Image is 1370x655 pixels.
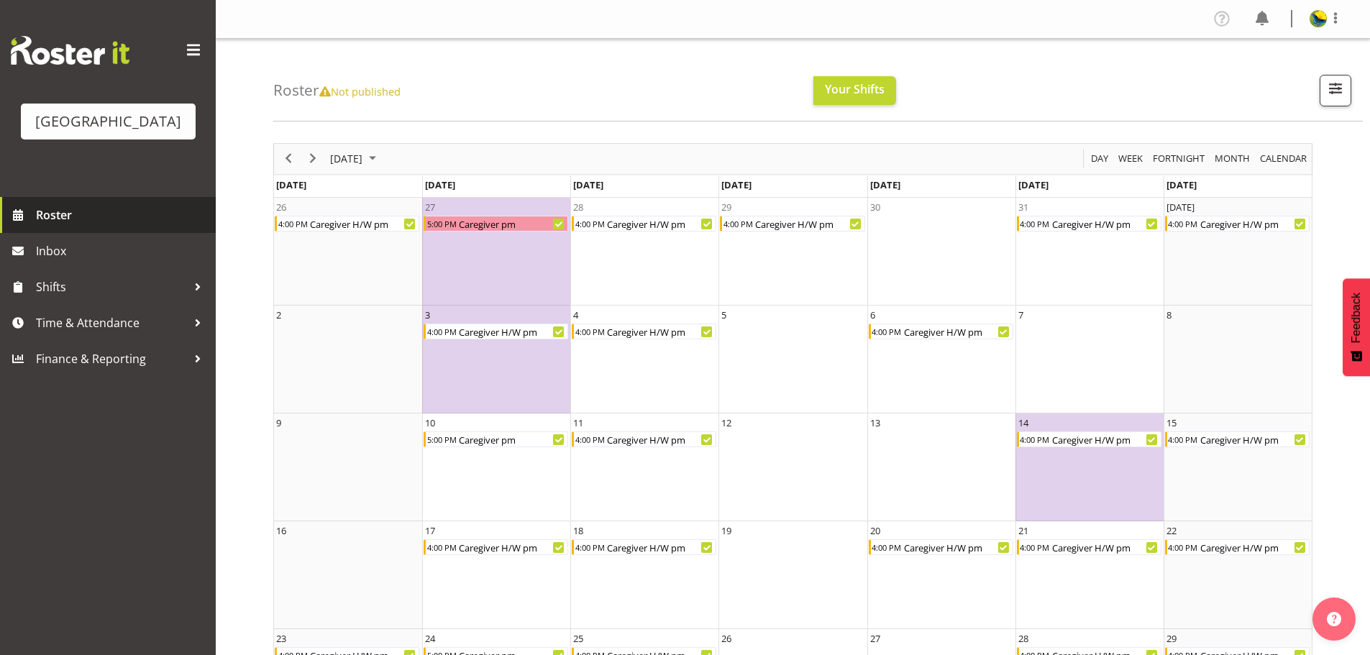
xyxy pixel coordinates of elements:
[871,540,903,554] div: 4:00 PM
[1117,150,1144,168] span: Week
[274,306,422,413] td: Sunday, November 2, 2025
[572,431,716,447] div: Caregiver H/W pm Begin From Tuesday, November 11, 2025 at 4:00:00 PM GMT+13:00 Ends At Tuesday, N...
[721,523,731,538] div: 19
[573,631,583,646] div: 25
[1350,293,1363,343] span: Feedback
[574,324,606,339] div: 4:00 PM
[424,324,568,339] div: Caregiver H/W pm Begin From Monday, November 3, 2025 at 4:00:00 PM GMT+13:00 Ends At Monday, Nove...
[718,521,867,629] td: Wednesday, November 19, 2025
[1164,306,1312,413] td: Saturday, November 8, 2025
[36,240,209,262] span: Inbox
[1166,631,1177,646] div: 29
[570,198,718,306] td: Tuesday, October 28, 2025
[1258,150,1310,168] button: Month
[1051,540,1161,554] div: Caregiver H/W pm
[425,178,455,191] span: [DATE]
[422,521,570,629] td: Monday, November 17, 2025
[1164,198,1312,306] td: Saturday, November 1, 2025
[1165,216,1310,232] div: Caregiver H/W pm Begin From Saturday, November 1, 2025 at 4:00:00 PM GMT+13:00 Ends At Saturday, ...
[867,521,1015,629] td: Thursday, November 20, 2025
[325,144,385,174] div: November 2025
[276,200,286,214] div: 26
[606,216,716,231] div: Caregiver H/W pm
[424,431,568,447] div: Caregiver pm Begin From Monday, November 10, 2025 at 5:00:00 PM GMT+13:00 Ends At Monday, Novembe...
[276,144,301,174] div: previous period
[870,178,900,191] span: [DATE]
[11,36,129,65] img: Rosterit website logo
[1019,216,1051,231] div: 4:00 PM
[574,540,606,554] div: 4:00 PM
[869,324,1013,339] div: Caregiver H/W pm Begin From Thursday, November 6, 2025 at 4:00:00 PM GMT+13:00 Ends At Thursday, ...
[1164,521,1312,629] td: Saturday, November 22, 2025
[426,216,457,231] div: 5:00 PM
[274,521,422,629] td: Sunday, November 16, 2025
[721,308,726,322] div: 5
[870,523,880,538] div: 20
[319,84,401,99] span: Not published
[309,216,419,231] div: Caregiver H/W pm
[425,631,435,646] div: 24
[301,144,325,174] div: next period
[903,540,1013,554] div: Caregiver H/W pm
[1165,539,1310,555] div: Caregiver H/W pm Begin From Saturday, November 22, 2025 at 4:00:00 PM GMT+13:00 Ends At Saturday,...
[903,324,1013,339] div: Caregiver H/W pm
[754,216,864,231] div: Caregiver H/W pm
[1310,10,1327,27] img: gemma-hall22491374b5f274993ff8414464fec47f.png
[36,312,187,334] span: Time & Attendance
[1167,216,1199,231] div: 4:00 PM
[1051,216,1161,231] div: Caregiver H/W pm
[35,111,181,132] div: [GEOGRAPHIC_DATA]
[422,198,570,306] td: Monday, October 27, 2025
[425,200,435,214] div: 27
[867,198,1015,306] td: Thursday, October 30, 2025
[276,178,306,191] span: [DATE]
[275,216,419,232] div: Caregiver H/W pm Begin From Sunday, October 26, 2025 at 4:00:00 PM GMT+13:00 Ends At Sunday, Octo...
[1018,200,1028,214] div: 31
[276,416,281,430] div: 9
[572,324,716,339] div: Caregiver H/W pm Begin From Tuesday, November 4, 2025 at 4:00:00 PM GMT+13:00 Ends At Tuesday, No...
[721,416,731,430] div: 12
[1089,150,1111,168] button: Timeline Day
[718,306,867,413] td: Wednesday, November 5, 2025
[870,416,880,430] div: 13
[36,204,209,226] span: Roster
[825,81,885,97] span: Your Shifts
[1018,308,1023,322] div: 7
[606,432,716,446] div: Caregiver H/W pm
[1213,150,1253,168] button: Timeline Month
[422,306,570,413] td: Monday, November 3, 2025
[36,276,187,298] span: Shifts
[425,308,430,322] div: 3
[276,523,286,538] div: 16
[870,308,875,322] div: 6
[303,150,323,168] button: Next
[1166,416,1177,430] div: 15
[1018,631,1028,646] div: 28
[329,150,364,168] span: [DATE]
[425,416,435,430] div: 10
[1018,523,1028,538] div: 21
[870,200,880,214] div: 30
[721,178,752,191] span: [DATE]
[570,521,718,629] td: Tuesday, November 18, 2025
[1213,150,1251,168] span: Month
[274,198,422,306] td: Sunday, October 26, 2025
[277,216,309,231] div: 4:00 PM
[1017,539,1161,555] div: Caregiver H/W pm Begin From Friday, November 21, 2025 at 4:00:00 PM GMT+13:00 Ends At Friday, Nov...
[457,432,567,446] div: Caregiver pm
[573,416,583,430] div: 11
[457,324,567,339] div: Caregiver H/W pm
[1018,178,1049,191] span: [DATE]
[1199,432,1309,446] div: Caregiver H/W pm
[279,150,298,168] button: Previous
[1166,308,1172,322] div: 8
[276,631,286,646] div: 23
[1090,150,1110,168] span: Day
[573,523,583,538] div: 18
[1165,431,1310,447] div: Caregiver H/W pm Begin From Saturday, November 15, 2025 at 4:00:00 PM GMT+13:00 Ends At Saturday,...
[574,432,606,446] div: 4:00 PM
[867,413,1015,521] td: Thursday, November 13, 2025
[426,324,457,339] div: 4:00 PM
[1343,278,1370,376] button: Feedback - Show survey
[1116,150,1146,168] button: Timeline Week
